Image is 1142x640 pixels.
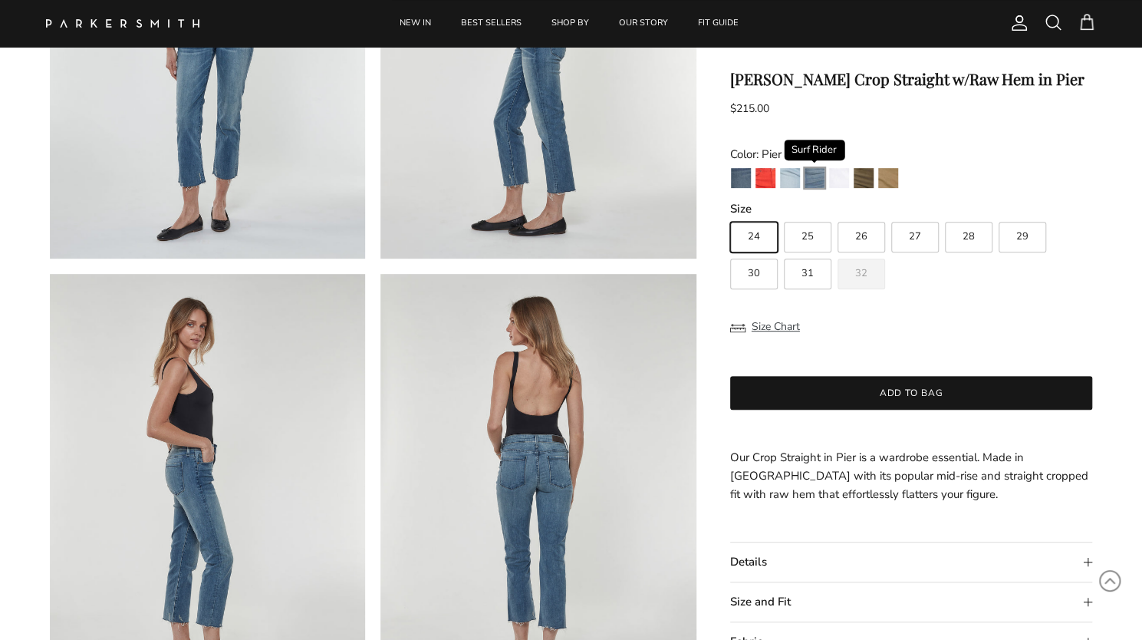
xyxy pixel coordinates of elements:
summary: Size and Fit [730,582,1093,622]
img: Pier [731,168,751,188]
img: Coronado [780,168,800,188]
a: Army [853,167,874,193]
img: Parker Smith [46,19,199,28]
span: 31 [801,269,814,279]
div: Color: Pier [730,145,1093,163]
a: Stone [877,167,899,193]
span: 29 [1016,232,1028,242]
img: Eternal White [829,168,849,188]
button: Size Chart [730,312,800,341]
span: $215.00 [730,101,769,116]
button: Add to bag [730,376,1093,410]
a: Pier [730,167,752,193]
a: Watermelon [755,167,776,193]
img: Stone [878,168,898,188]
svg: Scroll to Top [1098,569,1121,592]
summary: Details [730,543,1093,582]
span: 26 [855,232,867,242]
span: 27 [909,232,921,242]
span: 25 [801,232,814,242]
h1: [PERSON_NAME] Crop Straight w/Raw Hem in Pier [730,70,1093,88]
span: 32 [855,269,867,279]
span: 24 [748,232,760,242]
img: Army [854,168,874,188]
img: Surf Rider [805,168,824,188]
a: Coronado [779,167,801,193]
a: Account [1004,14,1028,32]
label: Sold out [838,259,885,289]
span: 30 [748,269,760,279]
a: Eternal White [828,167,850,193]
img: Watermelon [755,168,775,188]
span: Our Crop Straight in Pier is a wardrobe essential. Made in [GEOGRAPHIC_DATA] with its popular mid... [730,450,1088,502]
a: Surf Rider [804,167,825,193]
legend: Size [730,201,752,217]
span: 28 [963,232,975,242]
